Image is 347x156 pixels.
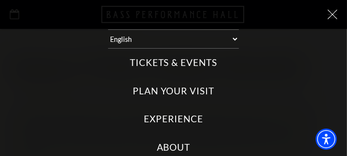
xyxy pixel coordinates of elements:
label: Plan Your Visit [133,85,214,98]
div: Accessibility Menu [316,129,337,150]
label: About [157,141,191,154]
label: Experience [144,113,203,126]
label: Tickets & Events [130,56,217,69]
select: Select: [108,29,239,49]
